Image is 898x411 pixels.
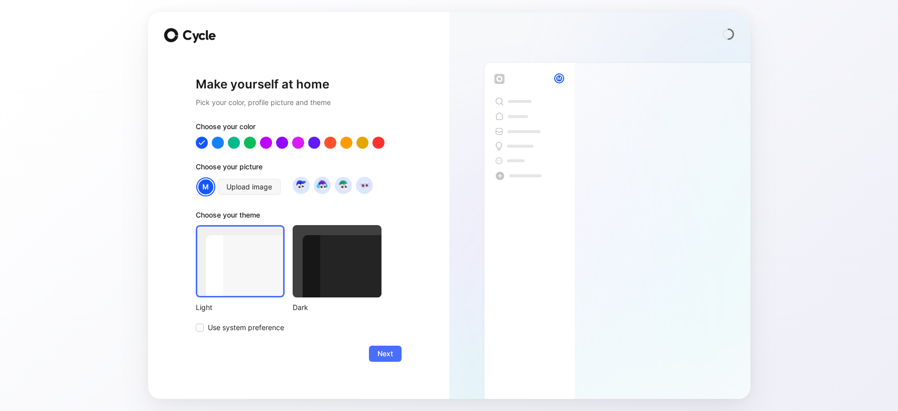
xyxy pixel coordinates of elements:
h1: Make yourself at home [196,76,402,92]
div: Choose your color [196,121,402,137]
img: avatar [315,178,329,192]
button: Next [369,346,402,362]
span: Next [377,348,393,360]
span: Upload image [226,181,272,193]
div: Choose your picture [196,161,402,177]
div: M [197,178,214,195]
img: workspace-default-logo-wX5zAyuM.png [494,74,504,84]
span: Use system preference [208,322,284,334]
img: avatar [357,178,371,192]
div: Dark [293,301,381,314]
div: M [555,74,563,82]
div: Choose your theme [196,209,381,225]
button: Upload image [218,179,281,195]
div: Light [196,301,285,314]
h2: Pick your color, profile picture and theme [196,96,402,109]
img: avatar [294,178,308,192]
img: avatar [336,178,350,192]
